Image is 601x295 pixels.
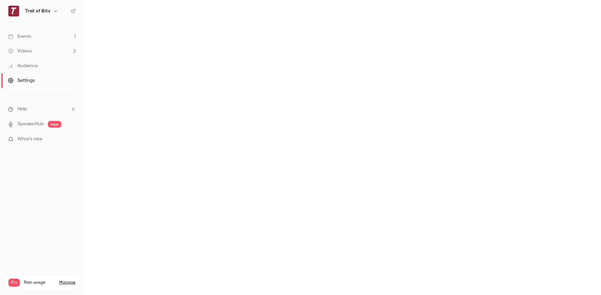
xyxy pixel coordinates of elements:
[25,8,50,14] h6: Trail of Bits
[24,280,55,285] span: Plan usage
[8,48,32,54] div: Videos
[8,77,35,84] div: Settings
[8,62,38,69] div: Audience
[8,106,76,113] li: help-dropdown-opener
[17,136,43,143] span: What's new
[68,136,76,142] iframe: Noticeable Trigger
[8,33,31,40] div: Events
[8,279,20,287] span: Pro
[8,6,19,16] img: Trail of Bits
[48,121,61,128] span: new
[17,106,27,113] span: Help
[17,121,44,128] a: SpeakerHub
[59,280,75,285] a: Manage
